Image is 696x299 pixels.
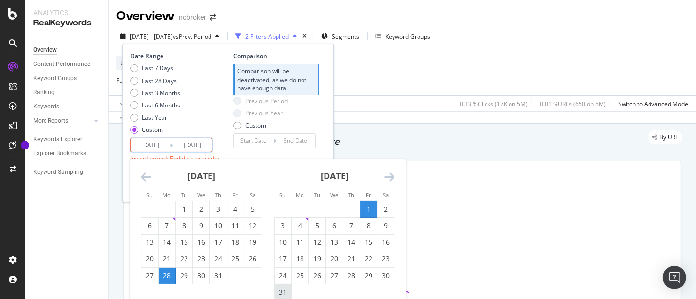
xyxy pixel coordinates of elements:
[130,126,180,134] div: Custom
[227,254,244,264] div: 25
[33,45,101,55] a: Overview
[176,251,193,267] td: Choose Tuesday, July 22, 2025 as your check-out date. It’s available.
[130,32,173,41] span: [DATE] - [DATE]
[33,149,86,159] div: Explorer Bookmarks
[142,126,163,134] div: Custom
[377,237,394,247] div: 16
[162,192,171,199] small: Mo
[176,201,193,217] td: Choose Tuesday, July 1, 2025 as your check-out date. It’s available.
[326,251,343,267] td: Choose Wednesday, August 20, 2025 as your check-out date. It’s available.
[116,96,145,111] button: Apply
[244,254,261,264] div: 26
[326,271,343,280] div: 27
[33,73,101,84] a: Keyword Groups
[244,221,261,231] div: 12
[193,271,209,280] div: 30
[275,237,291,247] div: 10
[292,251,309,267] td: Choose Monday, August 18, 2025 as your check-out date. It’s available.
[181,192,187,199] small: Tu
[33,73,77,84] div: Keyword Groups
[142,101,180,109] div: Last 6 Months
[377,201,394,217] td: Choose Saturday, August 2, 2025 as your check-out date. It’s available.
[343,254,360,264] div: 21
[227,237,244,247] div: 18
[275,221,291,231] div: 3
[309,237,325,247] div: 12
[193,254,209,264] div: 23
[233,121,288,129] div: Custom
[141,221,158,231] div: 6
[21,141,29,149] div: Tooltip anchor
[159,271,175,280] div: 28
[360,237,377,247] div: 15
[309,254,325,264] div: 19
[321,170,348,182] strong: [DATE]
[292,267,309,284] td: Choose Monday, August 25, 2025 as your check-out date. It’s available.
[232,192,238,199] small: Fr
[343,234,360,251] td: Choose Thursday, August 14, 2025 as your check-out date. It’s available.
[210,271,227,280] div: 31
[275,251,292,267] td: Choose Sunday, August 17, 2025 as your check-out date. It’s available.
[540,100,606,108] div: 0.01 % URLs ( 650 on 5M )
[159,267,176,284] td: Selected as end date. Monday, July 28, 2025
[33,167,101,177] a: Keyword Sampling
[210,237,227,247] div: 17
[317,28,363,44] button: Segments
[227,204,244,214] div: 4
[141,251,159,267] td: Choose Sunday, July 20, 2025 as your check-out date. It’s available.
[648,130,682,144] div: legacy label
[141,234,159,251] td: Choose Sunday, July 13, 2025 as your check-out date. It’s available.
[159,221,175,231] div: 7
[176,254,192,264] div: 22
[130,89,180,97] div: Last 3 Months
[292,237,308,247] div: 11
[279,192,286,199] small: Su
[232,28,301,44] button: 2 Filters Applied
[197,192,205,199] small: We
[309,251,326,267] td: Choose Tuesday, August 19, 2025 as your check-out date. It’s available.
[33,134,82,145] div: Keywords Explorer
[326,217,343,234] td: Choose Wednesday, August 6, 2025 as your check-out date. It’s available.
[245,97,288,105] div: Previous Period
[193,267,210,284] td: Choose Wednesday, July 30, 2025 as your check-out date. It’s available.
[292,254,308,264] div: 18
[130,154,223,171] div: Invalid period: End date precedes start date
[332,32,359,41] span: Segments
[130,113,180,122] div: Last Year
[233,52,319,60] div: Comparison
[193,251,210,267] td: Choose Wednesday, July 23, 2025 as your check-out date. It’s available.
[614,96,688,111] button: Switch to Advanced Mode
[33,149,101,159] a: Explorer Bookmarks
[159,217,176,234] td: Choose Monday, July 7, 2025 as your check-out date. It’s available.
[292,217,309,234] td: Choose Monday, August 4, 2025 as your check-out date. It’s available.
[385,32,430,41] div: Keyword Groups
[187,170,215,182] strong: [DATE]
[244,201,261,217] td: Choose Saturday, July 5, 2025 as your check-out date. It’s available.
[377,234,394,251] td: Choose Saturday, August 16, 2025 as your check-out date. It’s available.
[343,271,360,280] div: 28
[360,251,377,267] td: Choose Friday, August 22, 2025 as your check-out date. It’s available.
[330,192,338,199] small: We
[360,201,377,217] td: Selected as start date. Friday, August 1, 2025
[292,221,308,231] div: 4
[130,77,180,85] div: Last 28 Days
[234,134,273,148] input: Start Date
[159,254,175,264] div: 21
[116,8,175,24] div: Overview
[210,251,227,267] td: Choose Thursday, July 24, 2025 as your check-out date. It’s available.
[159,234,176,251] td: Choose Monday, July 14, 2025 as your check-out date. It’s available.
[210,221,227,231] div: 10
[301,31,309,41] div: times
[176,234,193,251] td: Choose Tuesday, July 15, 2025 as your check-out date. It’s available.
[227,221,244,231] div: 11
[348,192,354,199] small: Th
[193,217,210,234] td: Choose Wednesday, July 9, 2025 as your check-out date. It’s available.
[141,217,159,234] td: Choose Sunday, July 6, 2025 as your check-out date. It’s available.
[326,237,343,247] div: 13
[292,271,308,280] div: 25
[33,116,92,126] a: More Reports
[210,201,227,217] td: Choose Thursday, July 3, 2025 as your check-out date. It’s available.
[360,221,377,231] div: 8
[275,287,291,297] div: 31
[343,217,360,234] td: Choose Thursday, August 7, 2025 as your check-out date. It’s available.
